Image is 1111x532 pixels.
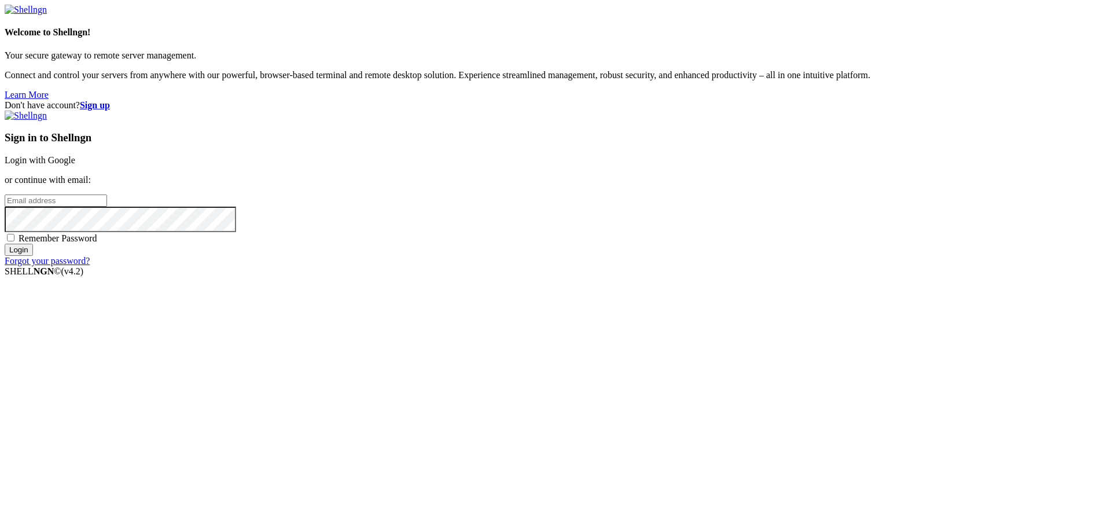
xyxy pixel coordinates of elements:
p: Connect and control your servers from anywhere with our powerful, browser-based terminal and remo... [5,70,1106,80]
p: Your secure gateway to remote server management. [5,50,1106,61]
input: Remember Password [7,234,14,241]
h3: Sign in to Shellngn [5,131,1106,144]
img: Shellngn [5,111,47,121]
a: Sign up [80,100,110,110]
span: 4.2.0 [61,266,84,276]
a: Learn More [5,90,49,100]
img: Shellngn [5,5,47,15]
a: Forgot your password? [5,256,90,266]
h4: Welcome to Shellngn! [5,27,1106,38]
input: Email address [5,195,107,207]
p: or continue with email: [5,175,1106,185]
a: Login with Google [5,155,75,165]
b: NGN [34,266,54,276]
div: Don't have account? [5,100,1106,111]
span: Remember Password [19,233,97,243]
input: Login [5,244,33,256]
span: SHELL © [5,266,83,276]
